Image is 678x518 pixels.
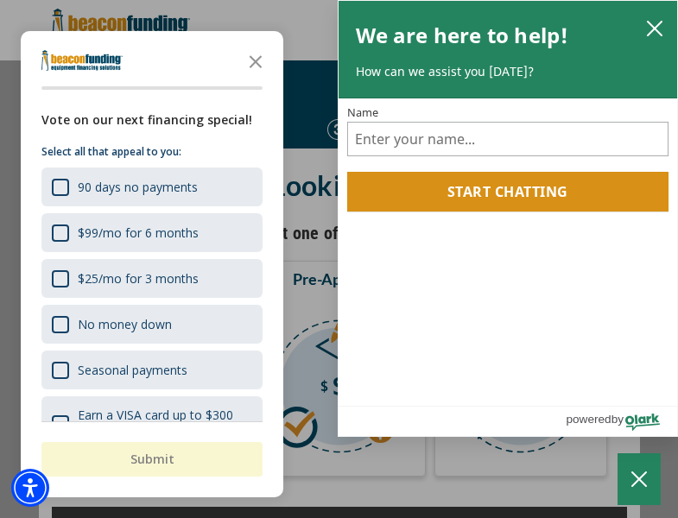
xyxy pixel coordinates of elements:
h2: We are here to help! [356,18,569,53]
div: 90 days no payments [78,179,198,195]
div: Earn a VISA card up to $300 for financing [78,407,252,439]
button: Close the survey [238,43,273,78]
img: Company logo [41,50,123,71]
div: 90 days no payments [41,167,263,206]
div: No money down [41,305,263,344]
div: Accessibility Menu [11,469,49,507]
button: Submit [41,442,263,477]
div: $25/mo for 3 months [41,259,263,298]
button: close chatbox [641,16,668,40]
a: Powered by Olark [566,407,677,436]
label: Name [347,107,669,118]
span: powered [566,408,611,430]
button: Close Chatbox [618,453,661,505]
div: Seasonal payments [78,362,187,378]
div: Vote on our next financing special! [41,111,263,129]
button: Start chatting [347,172,669,212]
div: Survey [21,31,283,497]
div: Earn a VISA card up to $300 for financing [41,396,263,450]
p: How can we assist you [DATE]? [356,63,661,80]
div: $25/mo for 3 months [78,270,199,287]
div: $99/mo for 6 months [78,224,199,241]
span: by [611,408,624,430]
input: Name [347,122,669,156]
p: Select all that appeal to you: [41,143,263,161]
div: $99/mo for 6 months [41,213,263,252]
div: No money down [78,316,172,332]
div: Seasonal payments [41,351,263,389]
